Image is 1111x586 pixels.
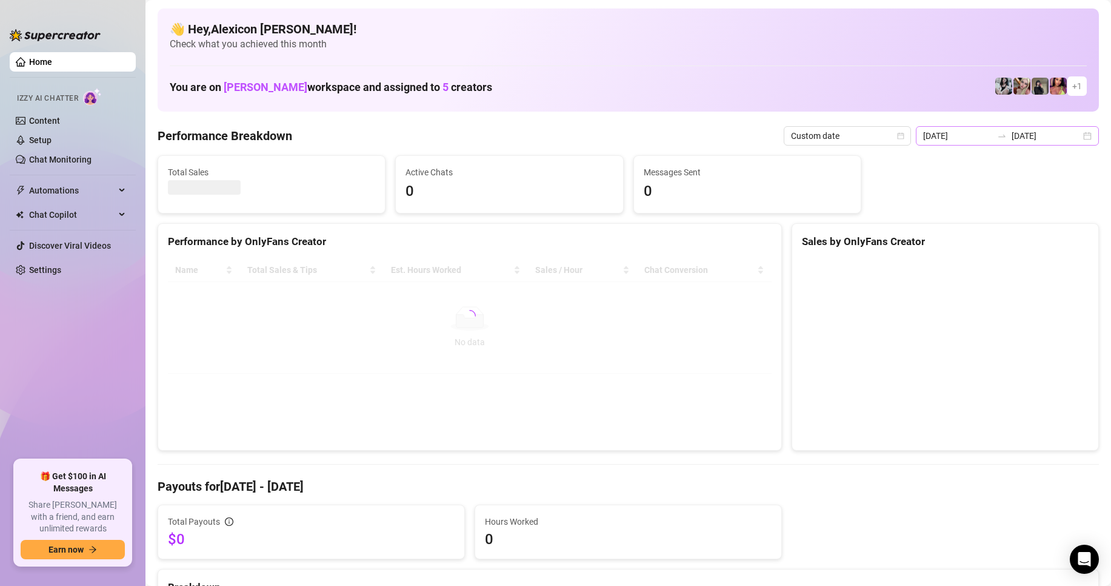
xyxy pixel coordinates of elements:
[29,116,60,126] a: Content
[644,180,851,203] span: 0
[442,81,449,93] span: 5
[29,57,52,67] a: Home
[995,78,1012,95] img: Sadie
[21,540,125,559] button: Earn nowarrow-right
[168,234,772,250] div: Performance by OnlyFans Creator
[997,131,1007,141] span: swap-right
[170,38,1087,51] span: Check what you achieved this month
[1032,78,1049,95] img: Anna
[405,166,613,179] span: Active Chats
[1070,545,1099,574] div: Open Intercom Messenger
[158,478,1099,495] h4: Payouts for [DATE] - [DATE]
[224,81,307,93] span: [PERSON_NAME]
[923,129,992,143] input: Start date
[225,517,233,526] span: info-circle
[158,127,292,144] h4: Performance Breakdown
[83,88,102,106] img: AI Chatter
[168,515,220,528] span: Total Payouts
[29,155,92,164] a: Chat Monitoring
[997,131,1007,141] span: to
[791,127,904,145] span: Custom date
[1013,78,1030,95] img: Anna
[1072,79,1082,93] span: + 1
[1012,129,1081,143] input: End date
[29,135,52,145] a: Setup
[170,81,492,94] h1: You are on workspace and assigned to creators
[21,499,125,535] span: Share [PERSON_NAME] with a friend, and earn unlimited rewards
[29,205,115,224] span: Chat Copilot
[644,166,851,179] span: Messages Sent
[17,93,78,104] span: Izzy AI Chatter
[29,241,111,251] a: Discover Viral Videos
[170,21,1087,38] h4: 👋 Hey, Alexicon [PERSON_NAME] !
[405,180,613,203] span: 0
[168,166,375,179] span: Total Sales
[461,308,478,325] span: loading
[29,181,115,200] span: Automations
[485,515,772,528] span: Hours Worked
[16,210,24,219] img: Chat Copilot
[29,265,61,275] a: Settings
[48,545,84,554] span: Earn now
[802,234,1089,250] div: Sales by OnlyFans Creator
[16,186,25,195] span: thunderbolt
[88,545,97,554] span: arrow-right
[21,471,125,494] span: 🎁 Get $100 in AI Messages
[897,132,904,140] span: calendar
[10,29,101,41] img: logo-BBDzfeDw.svg
[168,530,455,549] span: $0
[485,530,772,549] span: 0
[1050,78,1067,95] img: GODDESS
